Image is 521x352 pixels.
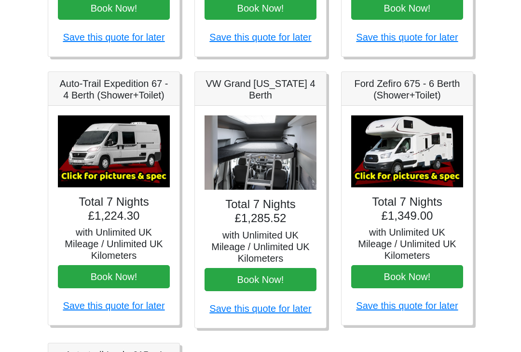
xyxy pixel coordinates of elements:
[205,268,316,292] button: Book Now!
[351,78,463,101] h5: Ford Zefiro 675 - 6 Berth (Shower+Toilet)
[63,32,165,43] a: Save this quote for later
[351,116,463,188] img: Ford Zefiro 675 - 6 Berth (Shower+Toilet)
[209,32,311,43] a: Save this quote for later
[351,227,463,262] h5: with Unlimited UK Mileage / Unlimited UK Kilometers
[58,196,170,224] h4: Total 7 Nights £1,224.30
[356,301,458,311] a: Save this quote for later
[351,196,463,224] h4: Total 7 Nights £1,349.00
[356,32,458,43] a: Save this quote for later
[58,116,170,188] img: Auto-Trail Expedition 67 - 4 Berth (Shower+Toilet)
[58,227,170,262] h5: with Unlimited UK Mileage / Unlimited UK Kilometers
[205,230,316,265] h5: with Unlimited UK Mileage / Unlimited UK Kilometers
[205,78,316,101] h5: VW Grand [US_STATE] 4 Berth
[351,266,463,289] button: Book Now!
[63,301,165,311] a: Save this quote for later
[205,198,316,226] h4: Total 7 Nights £1,285.52
[58,266,170,289] button: Book Now!
[205,116,316,191] img: VW Grand California 4 Berth
[209,304,311,314] a: Save this quote for later
[58,78,170,101] h5: Auto-Trail Expedition 67 - 4 Berth (Shower+Toilet)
